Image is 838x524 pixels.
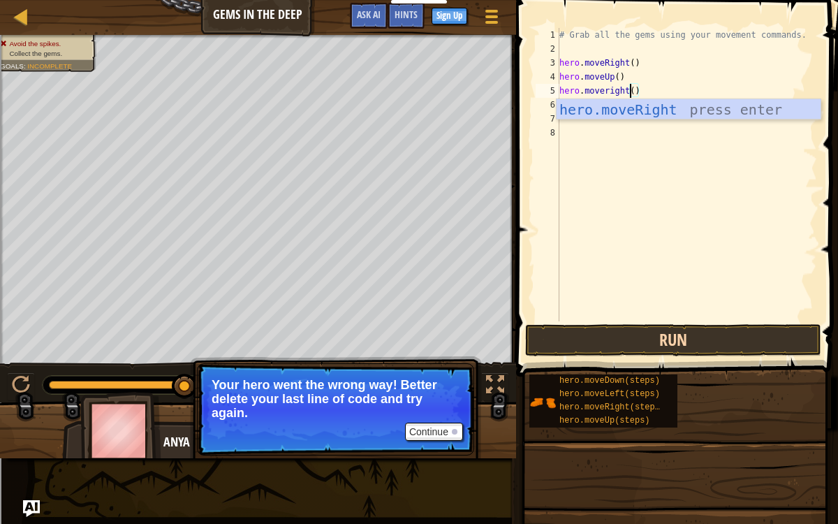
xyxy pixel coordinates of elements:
[536,70,559,84] div: 4
[559,402,665,412] span: hero.moveRight(steps)
[529,389,556,416] img: portrait.png
[536,98,559,112] div: 6
[536,84,559,98] div: 5
[6,68,832,81] div: Sign out
[481,372,509,401] button: Toggle fullscreen
[357,8,381,21] span: Ask AI
[23,500,40,517] button: Ask AI
[559,389,660,399] span: hero.moveLeft(steps)
[536,28,559,42] div: 1
[80,392,161,470] img: thang_avatar_frame.png
[212,378,460,420] p: Your hero went the wrong way! Better delete your last line of code and try again.
[536,126,559,140] div: 8
[536,112,559,126] div: 7
[6,56,832,68] div: Options
[474,3,509,36] button: Show game menu
[6,31,832,43] div: Move To ...
[6,81,832,94] div: Rename
[405,423,463,441] button: Continue
[559,416,650,425] span: hero.moveUp(steps)
[536,42,559,56] div: 2
[7,372,35,401] button: Ctrl + P: Play
[6,6,832,18] div: Sort A > Z
[163,433,439,451] div: Anya
[432,8,467,24] button: Sign Up
[559,376,660,386] span: hero.moveDown(steps)
[350,3,388,29] button: Ask AI
[6,94,832,106] div: Move To ...
[525,324,821,356] button: Run
[536,56,559,70] div: 3
[395,8,418,21] span: Hints
[6,18,832,31] div: Sort New > Old
[6,43,832,56] div: Delete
